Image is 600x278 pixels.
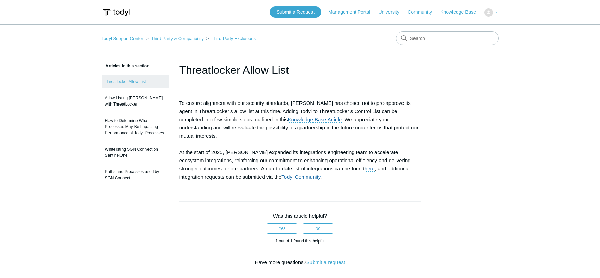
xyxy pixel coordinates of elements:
a: Management Portal [328,9,377,16]
span: 1 out of 1 found this helpful [275,239,324,244]
a: University [378,9,406,16]
a: Community [408,9,439,16]
span: Was this article helpful? [273,213,327,219]
a: Todyl Community [281,174,320,180]
a: Whitelisting SGN Connect on SentinelOne [102,143,169,162]
a: How to Determine What Processes May Be Impacting Performance of Todyl Processes [102,114,169,139]
a: Knowledge Base Article [288,116,342,123]
div: Have more questions? [179,259,421,266]
li: Third Party Exclusions [205,36,256,41]
a: Knowledge Base [440,9,483,16]
span: Articles in this section [102,64,150,68]
a: Paths and Processes used by SGN Connect [102,165,169,184]
a: Threatlocker Allow List [102,75,169,88]
p: To ensure alignment with our security standards, [PERSON_NAME] has chosen not to pre-approve its ... [179,99,421,181]
a: Todyl Support Center [102,36,143,41]
img: Todyl Support Center Help Center home page [102,6,131,19]
a: Third Party & Compatibility [151,36,204,41]
a: here [365,166,375,172]
input: Search [396,31,499,45]
a: Submit a request [306,259,345,265]
a: Allow Listing [PERSON_NAME] with ThreatLocker [102,92,169,111]
a: Third Party Exclusions [212,36,256,41]
li: Todyl Support Center [102,36,145,41]
button: This article was helpful [267,223,297,234]
a: Submit a Request [270,6,321,18]
button: This article was not helpful [303,223,333,234]
h1: Threatlocker Allow List [179,62,421,78]
li: Third Party & Compatibility [144,36,205,41]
